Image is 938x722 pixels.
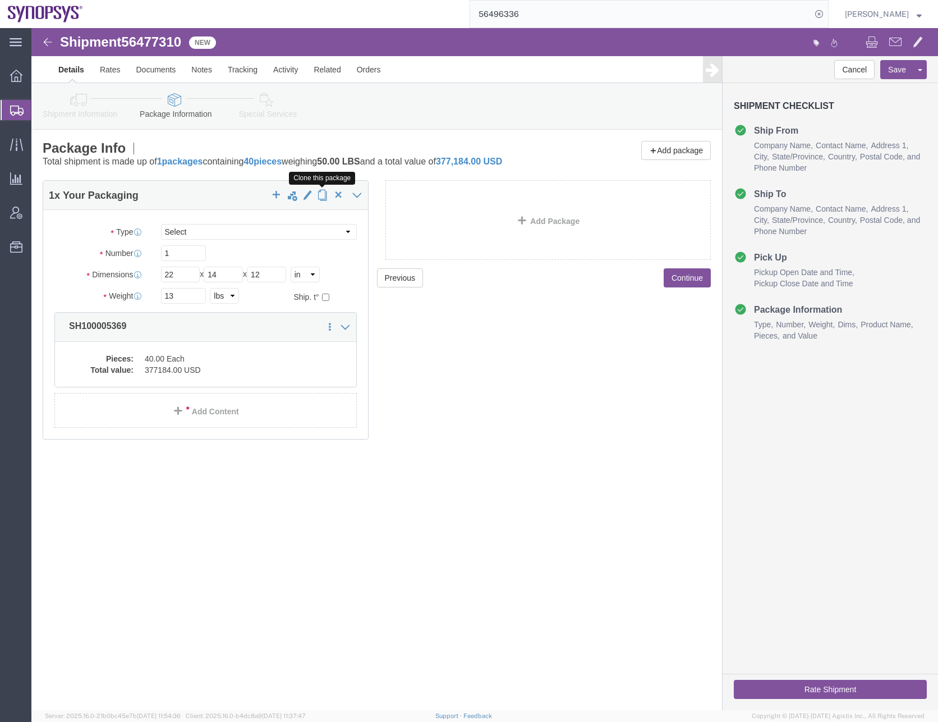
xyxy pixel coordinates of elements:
span: Copyright © [DATE]-[DATE] Agistix Inc., All Rights Reserved [752,711,925,721]
button: [PERSON_NAME] [844,7,922,21]
img: logo [8,6,83,22]
span: Server: 2025.16.0-21b0bc45e7b [45,712,181,719]
span: Rafael Chacon [845,8,909,20]
input: Search for shipment number, reference number [470,1,811,28]
span: [DATE] 11:54:36 [137,712,181,719]
a: Feedback [463,712,492,719]
a: Support [435,712,463,719]
span: [DATE] 11:37:47 [262,712,306,719]
iframe: FS Legacy Container [31,28,938,710]
span: Client: 2025.16.0-b4dc8a9 [186,712,306,719]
